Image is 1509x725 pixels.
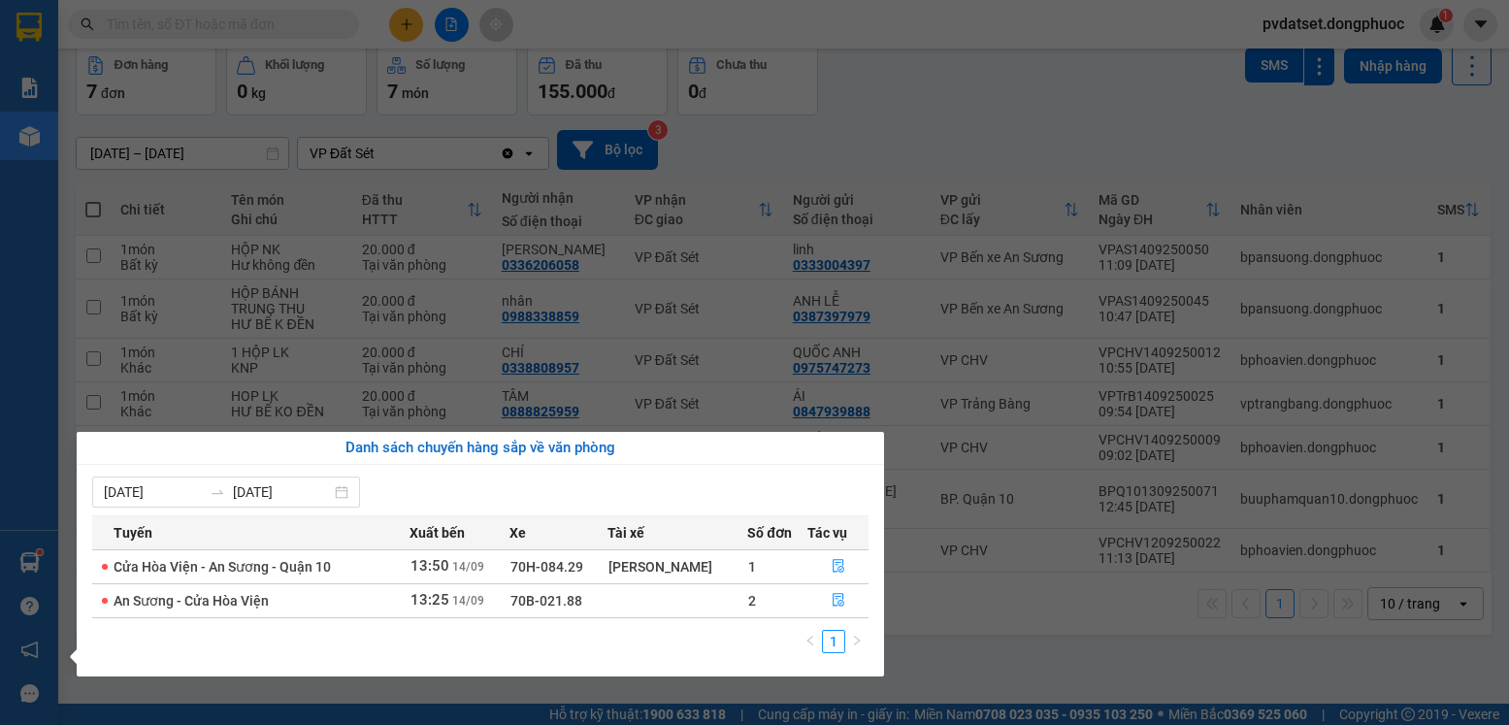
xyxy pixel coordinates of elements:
button: left [799,630,822,653]
span: left [804,635,816,646]
span: 13:25 [410,591,449,609]
span: 01 Võ Văn Truyện, KP.1, Phường 2 [153,58,267,82]
span: Tuyến [114,522,152,544]
li: Previous Page [799,630,822,653]
span: to [210,484,225,500]
span: [PERSON_NAME]: [6,125,204,137]
span: 14/09 [452,560,484,574]
span: An Sương - Cửa Hòa Viện [114,593,269,609]
span: 11:45:58 [DATE] [43,141,118,152]
span: 1 [748,559,756,575]
div: Danh sách chuyến hàng sắp về văn phòng [92,437,869,460]
span: Tài xế [607,522,644,544]
span: Tác vụ [807,522,847,544]
input: Đến ngày [233,481,331,503]
div: [PERSON_NAME] [608,556,746,577]
span: Xuất bến [410,522,465,544]
span: 13:50 [410,557,449,575]
span: swap-right [210,484,225,500]
button: file-done [808,585,868,616]
span: In ngày: [6,141,118,152]
span: Số đơn [747,522,792,544]
img: logo [7,12,93,97]
span: VPDS1409250004 [97,123,204,138]
button: right [845,630,869,653]
button: file-done [808,551,868,582]
span: ----------------------------------------- [52,105,238,120]
span: Xe [509,522,526,544]
input: Từ ngày [104,481,202,503]
span: 2 [748,593,756,609]
span: 70B-021.88 [510,593,582,609]
li: Next Page [845,630,869,653]
span: 14/09 [452,594,484,608]
span: Cửa Hòa Viện - An Sương - Quận 10 [114,559,331,575]
span: file-done [832,593,845,609]
strong: ĐỒNG PHƯỚC [153,11,266,27]
a: 1 [823,631,844,652]
span: 70H-084.29 [510,559,583,575]
li: 1 [822,630,845,653]
span: right [851,635,863,646]
span: Hotline: 19001152 [153,86,238,98]
span: Bến xe [GEOGRAPHIC_DATA] [153,31,261,55]
span: file-done [832,559,845,575]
